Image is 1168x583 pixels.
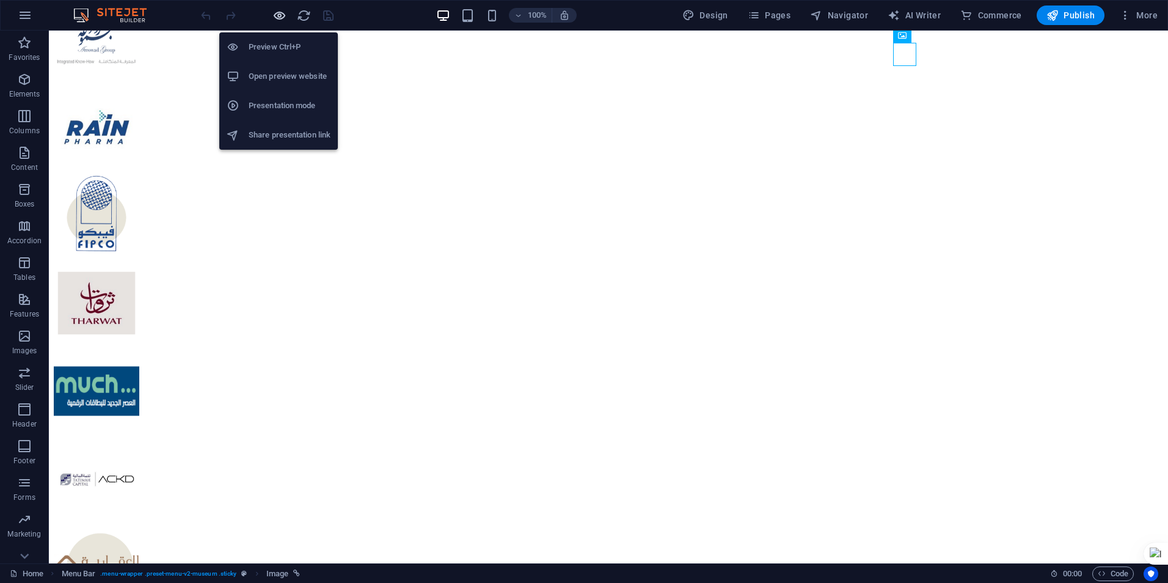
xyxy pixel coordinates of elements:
[682,9,728,21] span: Design
[955,5,1027,25] button: Commerce
[9,126,40,136] p: Columns
[11,163,38,172] p: Content
[1046,9,1095,21] span: Publish
[296,8,311,23] button: reload
[810,9,868,21] span: Navigator
[509,8,552,23] button: 100%
[1071,569,1073,578] span: :
[9,53,40,62] p: Favorites
[527,8,547,23] h6: 100%
[13,456,35,466] p: Footer
[1037,5,1104,25] button: Publish
[7,529,41,539] p: Marketing
[13,493,35,502] p: Forms
[1050,566,1082,581] h6: Session time
[13,273,35,282] p: Tables
[748,9,790,21] span: Pages
[7,236,42,246] p: Accordion
[15,383,34,392] p: Slider
[883,5,946,25] button: AI Writer
[15,199,35,209] p: Boxes
[293,570,300,577] i: This element is linked
[1092,566,1134,581] button: Code
[677,5,733,25] button: Design
[10,566,43,581] a: Click to cancel selection. Double-click to open Pages
[1114,5,1163,25] button: More
[10,309,39,319] p: Features
[12,419,37,429] p: Header
[249,98,330,113] h6: Presentation mode
[249,40,330,54] h6: Preview Ctrl+P
[1098,566,1128,581] span: Code
[12,346,37,356] p: Images
[960,9,1022,21] span: Commerce
[1119,9,1158,21] span: More
[62,566,96,581] span: Click to select. Double-click to edit
[1144,566,1158,581] button: Usercentrics
[805,5,873,25] button: Navigator
[743,5,795,25] button: Pages
[1063,566,1082,581] span: 00 00
[62,566,301,581] nav: breadcrumb
[100,566,236,581] span: . menu-wrapper .preset-menu-v2-museum .sticky
[70,8,162,23] img: Editor Logo
[249,128,330,142] h6: Share presentation link
[249,69,330,84] h6: Open preview website
[9,89,40,99] p: Elements
[266,566,288,581] span: Click to select. Double-click to edit
[888,9,941,21] span: AI Writer
[241,570,247,577] i: This element is a customizable preset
